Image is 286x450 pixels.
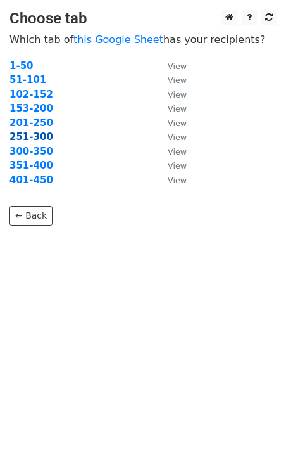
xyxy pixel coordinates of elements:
a: 102-152 [9,89,53,100]
a: View [155,131,187,143]
a: View [155,146,187,157]
a: View [155,160,187,171]
small: View [168,75,187,85]
a: ← Back [9,206,53,226]
small: View [168,119,187,128]
small: View [168,61,187,71]
a: 153-200 [9,103,53,114]
a: View [155,103,187,114]
h3: Choose tab [9,10,277,28]
small: View [168,132,187,142]
a: View [155,60,187,72]
p: Which tab of has your recipients? [9,33,277,46]
a: View [155,174,187,186]
a: View [155,89,187,100]
a: 1-50 [9,60,34,72]
small: View [168,147,187,157]
a: 401-450 [9,174,53,186]
a: 351-400 [9,160,53,171]
a: View [155,74,187,86]
a: this Google Sheet [73,34,163,46]
a: View [155,117,187,129]
iframe: Chat Widget [223,389,286,450]
small: View [168,161,187,170]
a: 51-101 [9,74,46,86]
a: 300-350 [9,146,53,157]
small: View [168,90,187,100]
small: View [168,176,187,185]
small: View [168,104,187,113]
a: 201-250 [9,117,53,129]
a: 251-300 [9,131,53,143]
